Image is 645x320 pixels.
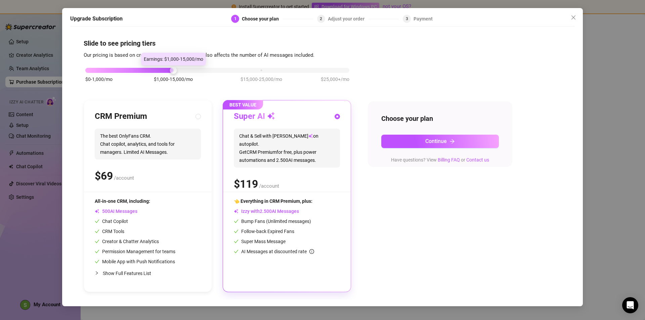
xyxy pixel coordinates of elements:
[309,249,314,254] span: info-circle
[234,129,340,168] span: Chat & Sell with [PERSON_NAME] on autopilot. Get CRM Premium for free, plus power automations and...
[84,39,561,48] h4: Slide to see pricing tiers
[234,219,311,224] span: Bump Fans (Unlimited messages)
[70,15,123,23] h5: Upgrade Subscription
[95,249,99,254] span: check
[234,111,275,122] h3: Super AI
[320,16,322,21] span: 2
[259,183,279,189] span: /account
[234,16,236,21] span: 1
[234,229,239,234] span: check
[449,139,455,144] span: arrow-right
[95,259,99,264] span: check
[571,15,576,20] span: close
[95,259,175,264] span: Mobile App with Push Notifications
[141,53,206,65] div: Earnings: $1,000-15,000/mo
[234,178,258,190] span: $
[242,15,283,23] div: Choose your plan
[414,15,433,23] div: Payment
[241,76,282,83] span: $15,000-25,000/mo
[328,15,369,23] div: Adjust your order
[321,76,349,83] span: $25,000+/mo
[95,229,124,234] span: CRM Tools
[95,239,159,244] span: Creator & Chatter Analytics
[223,100,263,109] span: BEST VALUE
[234,229,294,234] span: Follow-back Expired Fans
[234,209,299,214] span: Izzy with AI Messages
[438,157,460,163] a: Billing FAQ
[241,249,314,254] span: AI Messages at discounted rate
[406,16,408,21] span: 3
[381,135,499,148] button: Continuearrow-right
[95,249,175,254] span: Permission Management for teams
[95,219,128,224] span: Chat Copilot
[568,12,579,23] button: Close
[95,198,150,204] span: All-in-one CRM, including:
[95,170,113,182] span: $
[85,76,113,83] span: $0-1,000/mo
[568,15,579,20] span: Close
[234,219,239,224] span: check
[103,271,151,276] span: Show Full Features List
[234,249,239,254] span: check
[234,198,312,204] span: 👈 Everything in CRM Premium, plus:
[95,129,201,159] span: The best OnlyFans CRM. Chat copilot, analytics, and tools for managers. Limited AI Messages.
[95,219,99,224] span: check
[381,114,499,123] h4: Choose your plan
[95,111,147,122] h3: CRM Premium
[114,175,134,181] span: /account
[391,157,489,163] span: Have questions? View or
[234,239,239,244] span: check
[234,239,286,244] span: Super Mass Message
[466,157,489,163] a: Contact us
[84,52,314,58] span: Our pricing is based on creator's monthly earnings. It also affects the number of AI messages inc...
[95,265,201,281] div: Show Full Features List
[622,297,638,313] div: Open Intercom Messenger
[154,76,193,83] span: $1,000-15,000/mo
[95,271,99,275] span: collapsed
[95,229,99,234] span: check
[95,209,137,214] span: AI Messages
[95,239,99,244] span: check
[425,138,447,144] span: Continue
